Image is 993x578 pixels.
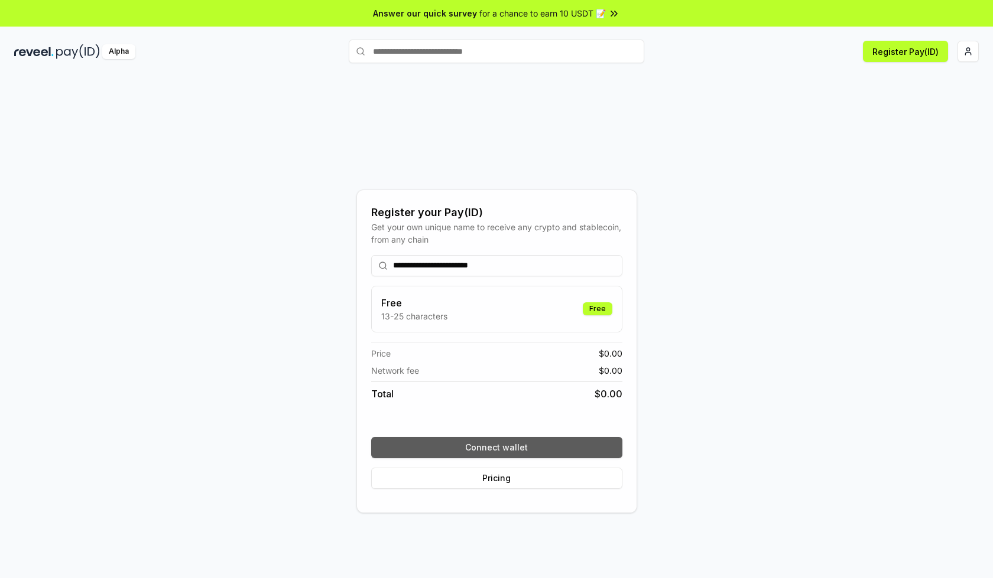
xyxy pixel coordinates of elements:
span: $ 0.00 [599,347,622,360]
div: Alpha [102,44,135,59]
span: Answer our quick survey [373,7,477,19]
span: for a chance to earn 10 USDT 📝 [479,7,606,19]
span: Total [371,387,394,401]
span: Network fee [371,364,419,377]
h3: Free [381,296,447,310]
div: Free [583,302,612,315]
span: $ 0.00 [595,387,622,401]
span: $ 0.00 [599,364,622,377]
img: reveel_dark [14,44,54,59]
img: pay_id [56,44,100,59]
div: Get your own unique name to receive any crypto and stablecoin, from any chain [371,221,622,246]
button: Connect wallet [371,437,622,458]
button: Register Pay(ID) [863,41,948,62]
button: Pricing [371,468,622,489]
span: Price [371,347,391,360]
p: 13-25 characters [381,310,447,322]
div: Register your Pay(ID) [371,204,622,221]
